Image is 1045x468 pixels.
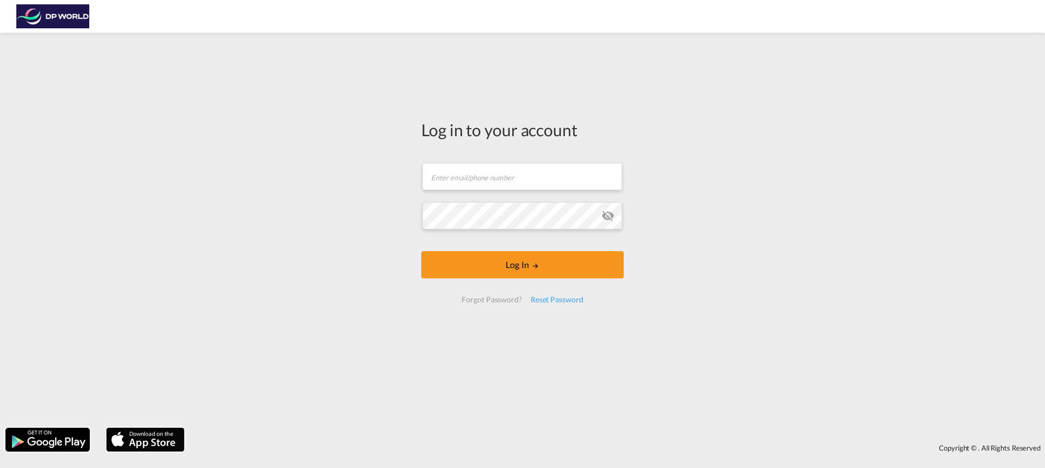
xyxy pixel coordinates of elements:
[526,290,588,309] div: Reset Password
[16,4,90,29] img: c08ca190194411f088ed0f3ba295208c.png
[105,427,186,453] img: apple.png
[422,163,622,190] input: Enter email/phone number
[4,427,91,453] img: google.png
[190,439,1045,457] div: Copyright © . All Rights Reserved
[421,251,624,278] button: LOGIN
[601,209,614,222] md-icon: icon-eye-off
[457,290,526,309] div: Forgot Password?
[421,118,624,141] div: Log in to your account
